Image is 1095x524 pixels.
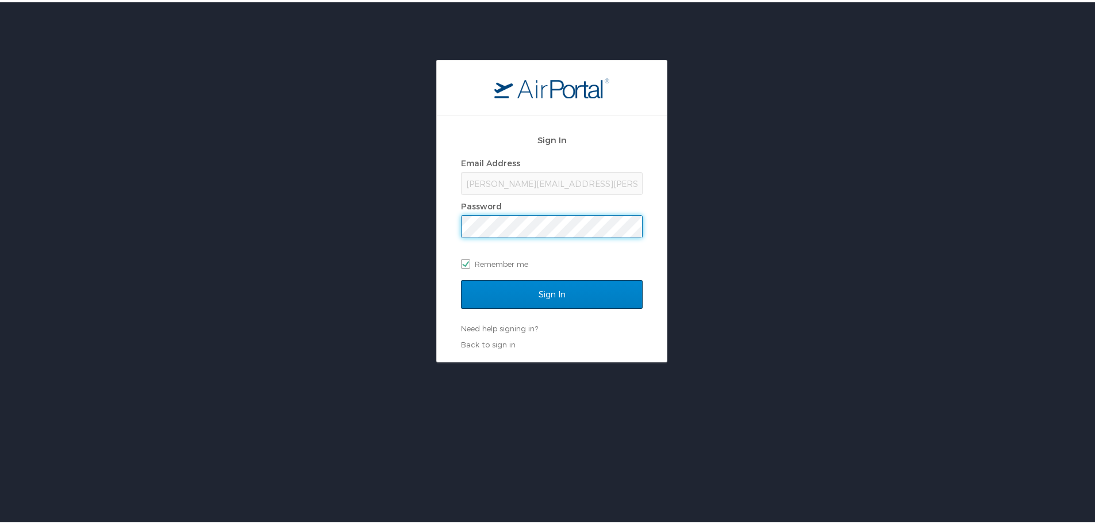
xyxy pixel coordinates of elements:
[461,338,516,347] a: Back to sign in
[461,322,538,331] a: Need help signing in?
[461,253,643,270] label: Remember me
[461,156,520,166] label: Email Address
[494,75,609,96] img: logo
[461,131,643,144] h2: Sign In
[461,278,643,307] input: Sign In
[461,199,502,209] label: Password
